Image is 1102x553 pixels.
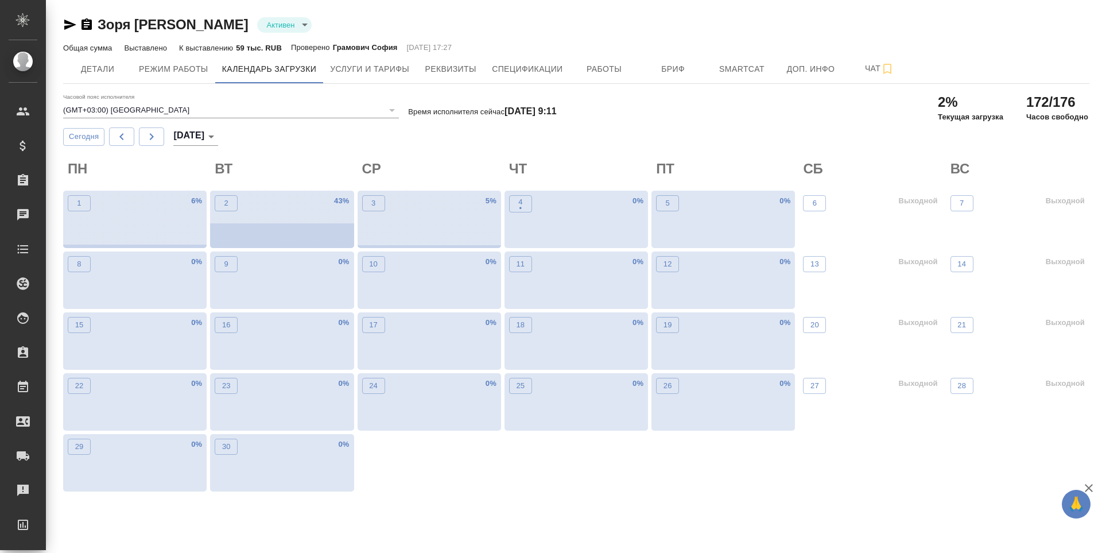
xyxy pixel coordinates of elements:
[191,256,202,268] p: 0 %
[124,44,170,52] p: Выставлено
[68,378,91,394] button: 22
[68,160,207,178] h2: ПН
[369,380,378,392] p: 24
[1046,256,1085,268] p: Выходной
[179,44,236,52] p: К выставлению
[362,317,385,333] button: 17
[656,378,679,394] button: 26
[509,378,532,394] button: 25
[215,160,354,178] h2: ВТ
[191,439,202,450] p: 0 %
[957,380,966,392] p: 28
[957,258,966,270] p: 14
[783,62,839,76] span: Доп. инфо
[77,198,81,209] p: 1
[516,380,525,392] p: 25
[715,62,770,76] span: Smartcat
[509,256,532,272] button: 11
[222,380,231,392] p: 23
[779,256,790,268] p: 0 %
[291,42,333,53] p: Проверено
[407,42,452,53] p: [DATE] 17:27
[191,378,202,389] p: 0 %
[486,195,496,207] p: 5 %
[803,378,826,394] button: 27
[75,380,84,392] p: 22
[63,44,115,52] p: Общая сумма
[77,258,81,270] p: 8
[1066,492,1086,516] span: 🙏
[369,258,378,270] p: 10
[1046,317,1085,328] p: Выходной
[338,439,349,450] p: 0 %
[63,94,135,100] label: Часовой пояс исполнителя
[98,17,248,32] a: Зоря [PERSON_NAME]
[215,195,238,211] button: 2
[224,198,228,209] p: 2
[68,195,91,211] button: 1
[810,319,819,331] p: 20
[509,317,532,333] button: 18
[215,378,238,394] button: 23
[518,196,522,208] p: 4
[263,20,298,30] button: Активен
[656,317,679,333] button: 19
[509,160,648,178] h2: ЧТ
[1062,490,1091,519] button: 🙏
[656,256,679,272] button: 12
[215,256,238,272] button: 9
[222,441,231,453] p: 30
[663,319,672,331] p: 19
[1026,111,1088,123] p: Часов свободно
[960,198,964,209] p: 7
[633,378,643,389] p: 0 %
[950,160,1089,178] h2: ВС
[338,317,349,328] p: 0 %
[577,62,632,76] span: Работы
[63,128,104,146] button: Сегодня
[486,378,496,389] p: 0 %
[1046,195,1085,207] p: Выходной
[898,378,937,389] p: Выходной
[505,106,557,116] h4: [DATE] 9:11
[333,42,398,53] p: Грамович София
[898,195,937,207] p: Выходной
[338,378,349,389] p: 0 %
[950,256,973,272] button: 14
[803,160,942,178] h2: СБ
[663,258,672,270] p: 12
[362,160,501,178] h2: СР
[139,62,208,76] span: Режим работы
[779,195,790,207] p: 0 %
[516,319,525,331] p: 18
[68,256,91,272] button: 8
[486,256,496,268] p: 0 %
[950,378,973,394] button: 28
[224,258,228,270] p: 9
[408,107,557,116] p: Время исполнителя сейчас
[423,62,478,76] span: Реквизиты
[516,258,525,270] p: 11
[492,62,562,76] span: Спецификации
[810,258,819,270] p: 13
[362,195,385,211] button: 3
[646,62,701,76] span: Бриф
[215,317,238,333] button: 16
[813,198,817,209] p: 6
[191,195,202,207] p: 6 %
[330,62,409,76] span: Услуги и тарифы
[338,256,349,268] p: 0 %
[803,195,826,211] button: 6
[69,130,99,144] span: Сегодня
[810,380,819,392] p: 27
[369,319,378,331] p: 17
[803,256,826,272] button: 13
[236,44,282,52] p: 59 тыс. RUB
[633,256,643,268] p: 0 %
[803,317,826,333] button: 20
[665,198,669,209] p: 5
[957,319,966,331] p: 21
[371,198,375,209] p: 3
[509,195,532,212] button: 4•
[191,317,202,328] p: 0 %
